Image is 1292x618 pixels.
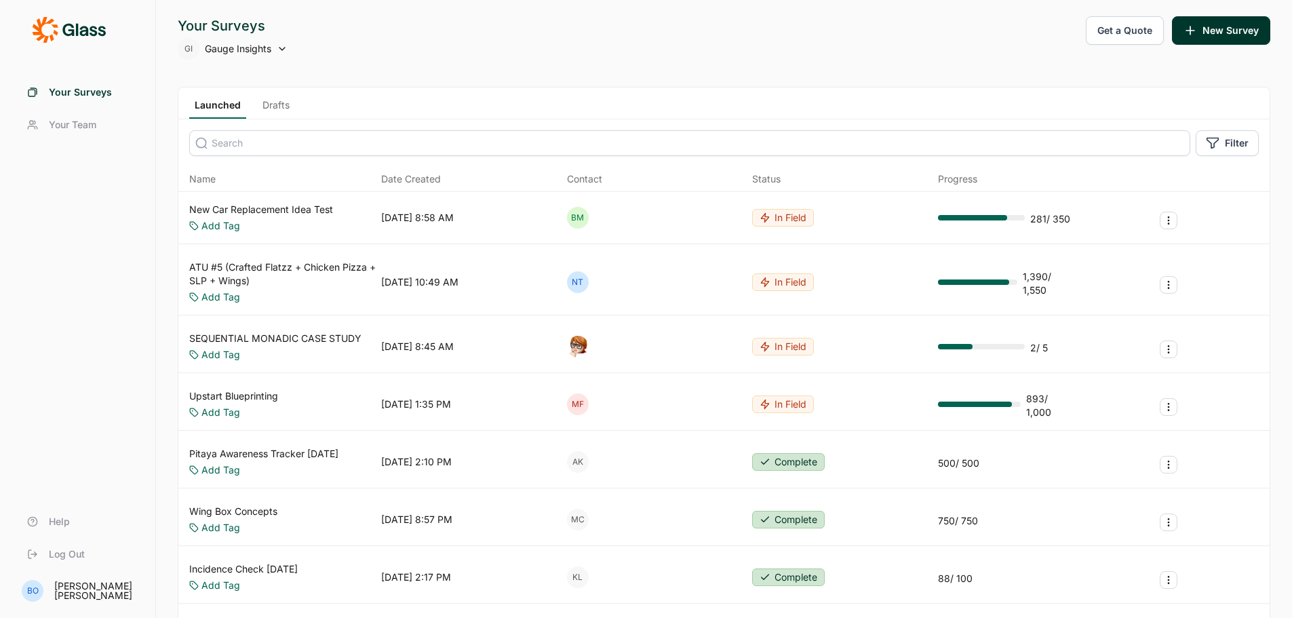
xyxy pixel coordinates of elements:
[1196,130,1259,156] button: Filter
[752,395,814,413] button: In Field
[189,172,216,186] span: Name
[1023,270,1073,297] div: 1,390 / 1,550
[752,209,814,227] button: In Field
[201,406,240,419] a: Add Tag
[381,340,454,353] div: [DATE] 8:45 AM
[381,513,452,526] div: [DATE] 8:57 PM
[201,219,240,233] a: Add Tag
[1225,136,1249,150] span: Filter
[567,172,602,186] div: Contact
[189,505,277,518] a: Wing Box Concepts
[205,42,271,56] span: Gauge Insights
[189,332,361,345] a: SEQUENTIAL MONADIC CASE STUDY
[1160,341,1177,358] button: Survey Actions
[189,203,333,216] a: New Car Replacement Idea Test
[22,580,43,602] div: BO
[752,511,825,528] button: Complete
[567,566,589,588] div: KL
[1160,456,1177,474] button: Survey Actions
[178,16,288,35] div: Your Surveys
[381,211,454,225] div: [DATE] 8:58 AM
[49,85,112,99] span: Your Surveys
[201,348,240,362] a: Add Tag
[381,172,441,186] span: Date Created
[567,271,589,293] div: NT
[1030,212,1070,226] div: 281 / 350
[189,562,298,576] a: Incidence Check [DATE]
[1160,571,1177,589] button: Survey Actions
[49,547,85,561] span: Log Out
[189,389,278,403] a: Upstart Blueprinting
[54,581,139,600] div: [PERSON_NAME] [PERSON_NAME]
[201,521,240,535] a: Add Tag
[1026,392,1074,419] div: 893 / 1,000
[567,207,589,229] div: BM
[1160,514,1177,531] button: Survey Actions
[1160,212,1177,229] button: Survey Actions
[567,509,589,530] div: MC
[1172,16,1270,45] button: New Survey
[381,398,451,411] div: [DATE] 1:35 PM
[201,579,240,592] a: Add Tag
[189,98,246,119] a: Launched
[381,455,452,469] div: [DATE] 2:10 PM
[381,571,451,584] div: [DATE] 2:17 PM
[1160,398,1177,416] button: Survey Actions
[1160,276,1177,294] button: Survey Actions
[189,447,338,461] a: Pitaya Awareness Tracker [DATE]
[1086,16,1164,45] button: Get a Quote
[201,290,240,304] a: Add Tag
[381,275,458,289] div: [DATE] 10:49 AM
[49,515,70,528] span: Help
[938,172,977,186] div: Progress
[201,463,240,477] a: Add Tag
[752,172,781,186] div: Status
[1030,341,1048,355] div: 2 / 5
[189,130,1190,156] input: Search
[938,514,978,528] div: 750 / 750
[752,568,825,586] button: Complete
[752,338,814,355] button: In Field
[178,38,199,60] div: GI
[567,336,589,358] img: o7kyh2p2njg4amft5nuk.png
[752,273,814,291] button: In Field
[567,451,589,473] div: AK
[938,457,979,470] div: 500 / 500
[257,98,295,119] a: Drafts
[189,260,376,288] a: ATU #5 (Crafted Flatzz + Chicken Pizza + SLP + Wings)
[567,393,589,415] div: MF
[938,572,973,585] div: 88 / 100
[752,453,825,471] button: Complete
[49,118,96,132] span: Your Team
